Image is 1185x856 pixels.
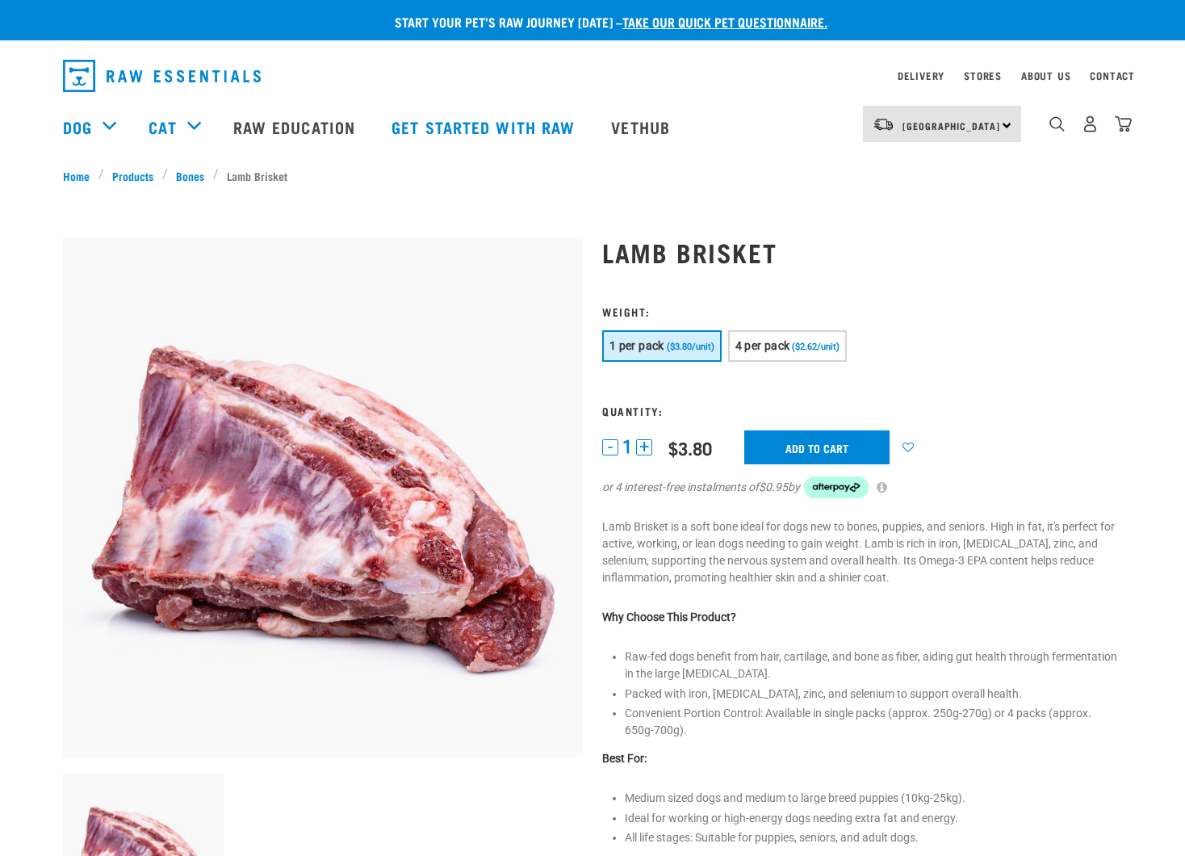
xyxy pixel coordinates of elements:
[375,94,595,159] a: Get started with Raw
[622,18,827,25] a: take our quick pet questionnaire.
[168,167,213,184] a: Bones
[602,518,1122,586] p: Lamb Brisket is a soft bone ideal for dogs new to bones, puppies, and seniors. High in fat, it's ...
[792,342,840,352] span: ($2.62/unit)
[602,330,722,362] button: 1 per pack ($3.80/unit)
[602,405,1122,417] h3: Quantity:
[759,479,788,496] span: $0.95
[622,438,632,455] span: 1
[63,237,583,757] img: 1240 Lamb Brisket Pieces 01
[625,705,1122,739] li: Convenient Portion Control: Available in single packs (approx. 250g-270g) or 4 packs (approx. 650...
[625,686,1122,703] li: Packed with iron, [MEDICAL_DATA], zinc, and selenium to support overall health.
[1090,73,1135,78] a: Contact
[63,167,98,184] a: Home
[149,115,176,139] a: Cat
[50,53,1135,99] nav: dropdown navigation
[735,339,790,352] span: 4 per pack
[609,339,664,352] span: 1 per pack
[668,438,712,458] div: $3.80
[602,305,1122,317] h3: Weight:
[902,123,1000,128] span: [GEOGRAPHIC_DATA]
[602,611,736,623] strong: Why Choose This Product?
[873,117,894,132] img: van-moving.png
[625,810,1122,827] li: Ideal for working or high-energy dogs needing extra fat and energy.
[602,752,647,765] strong: Best For:
[602,476,1122,499] div: or 4 interest-free instalments of by
[217,94,375,159] a: Raw Education
[63,60,261,92] img: Raw Essentials Logo
[804,476,869,499] img: Afterpay
[1021,73,1070,78] a: About Us
[63,167,1122,184] nav: breadcrumbs
[898,73,944,78] a: Delivery
[636,439,652,455] button: +
[625,829,1122,846] li: All life stages: Suitable for puppies, seniors, and adult dogs.
[602,237,1122,266] h1: Lamb Brisket
[625,648,1122,682] li: Raw-fed dogs benefit from hair, cartilage, and bone as fiber, aiding gut health through fermentat...
[1115,115,1132,132] img: home-icon@2x.png
[63,115,92,139] a: Dog
[667,342,714,352] span: ($3.80/unit)
[728,330,848,362] button: 4 per pack ($2.62/unit)
[595,94,690,159] a: Vethub
[602,439,618,455] button: -
[1049,116,1065,132] img: home-icon-1@2x.png
[744,430,890,464] input: Add to cart
[1082,115,1099,132] img: user.png
[104,167,162,184] a: Products
[625,790,1122,807] li: Medium sized dogs and medium to large breed puppies (10kg-25kg).
[964,73,1002,78] a: Stores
